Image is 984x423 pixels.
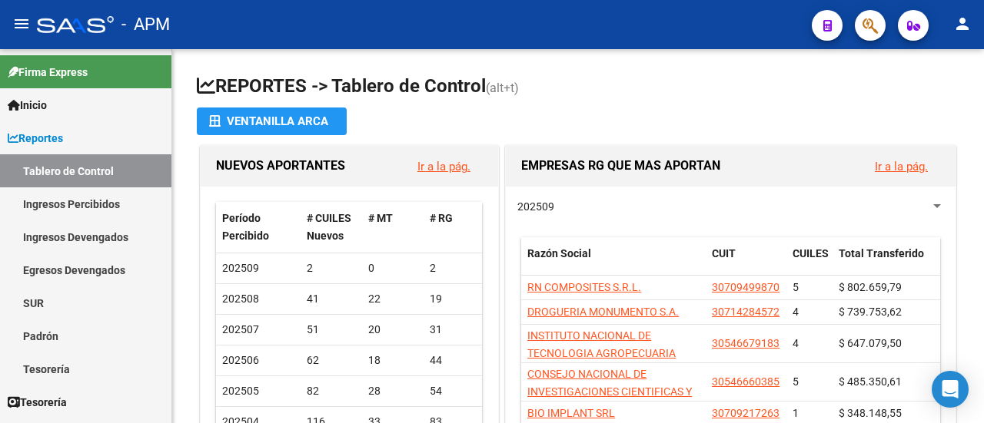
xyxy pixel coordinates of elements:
span: Firma Express [8,64,88,81]
button: Ventanilla ARCA [197,107,347,135]
div: 28 [368,382,417,400]
span: - APM [121,8,170,41]
div: 22 [368,290,417,308]
div: 62 [307,352,356,369]
span: Tesorería [8,394,67,411]
div: 44 [430,352,479,369]
span: 30714284572 [712,306,780,318]
span: BIO IMPLANT SRL [527,407,615,419]
div: Open Intercom Messenger [932,371,969,408]
span: 30709499870 [712,281,780,293]
div: 41 [307,290,356,308]
span: $ 802.659,79 [839,281,902,293]
span: INSTITUTO NACIONAL DE TECNOLOGIA AGROPECUARIA [527,329,676,359]
mat-icon: menu [12,15,31,33]
span: DROGUERIA MONUMENTO S.A. [527,306,679,318]
div: 54 [430,382,479,400]
datatable-header-cell: # MT [362,202,424,253]
span: 1 [793,407,799,419]
datatable-header-cell: # CUILES Nuevos [301,202,362,253]
span: CUIT [712,247,736,259]
span: CONSEJO NACIONAL DE INVESTIGACIONES CIENTIFICAS Y TECNICAS CONICET [527,368,692,415]
a: Ir a la pág. [875,160,928,173]
a: Ir a la pág. [417,160,470,173]
datatable-header-cell: Período Percibido [216,202,301,253]
datatable-header-cell: Razón Social [521,237,706,288]
div: 51 [307,321,356,339]
div: 20 [368,321,417,339]
div: 2 [430,259,479,277]
button: Ir a la pág. [863,152,940,180]
span: 202509 [517,200,554,213]
span: RN COMPOSITES S.R.L. [527,281,641,293]
h1: REPORTES -> Tablero de Control [197,74,959,101]
span: Total Transferido [839,247,924,259]
span: $ 739.753,62 [839,306,902,318]
datatable-header-cell: CUIT [706,237,786,288]
div: Ventanilla ARCA [209,107,334,135]
span: 202506 [222,354,259,366]
span: $ 348.148,55 [839,407,902,419]
span: # MT [368,212,393,224]
span: 5 [793,281,799,293]
span: 5 [793,375,799,388]
mat-icon: person [953,15,972,33]
span: # CUILES Nuevos [307,212,351,242]
div: 19 [430,290,479,308]
datatable-header-cell: CUILES [786,237,833,288]
span: 4 [793,337,799,349]
span: 30546679183 [712,337,780,349]
span: Inicio [8,97,47,114]
datatable-header-cell: # RG [424,202,485,253]
span: Razón Social [527,247,591,259]
span: NUEVOS APORTANTES [216,158,345,173]
span: 30546660385 [712,375,780,388]
span: Reportes [8,130,63,147]
span: EMPRESAS RG QUE MAS APORTAN [521,158,720,173]
span: 202507 [222,323,259,335]
span: CUILES [793,247,829,259]
div: 31 [430,321,479,339]
button: Ir a la pág. [405,152,483,180]
div: 18 [368,352,417,369]
div: 82 [307,382,356,400]
span: 4 [793,306,799,318]
span: 202508 [222,292,259,305]
div: 2 [307,259,356,277]
div: 0 [368,259,417,277]
span: # RG [430,212,453,224]
span: $ 485.350,61 [839,375,902,388]
span: $ 647.079,50 [839,337,902,349]
span: Período Percibido [222,212,269,242]
datatable-header-cell: Total Transferido [833,237,940,288]
span: 202505 [222,385,259,397]
span: 202509 [222,262,259,274]
span: 30709217263 [712,407,780,419]
span: (alt+t) [486,81,519,95]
